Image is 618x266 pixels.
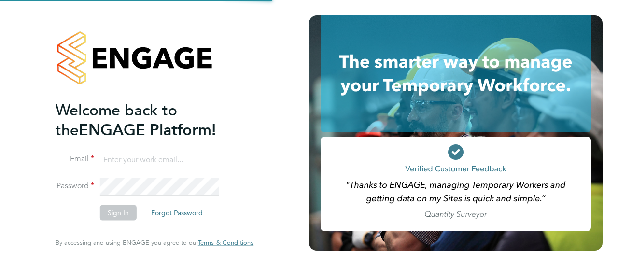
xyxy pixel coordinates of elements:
span: By accessing and using ENGAGE you agree to our [56,238,253,247]
button: Sign In [100,205,137,221]
label: Password [56,181,94,191]
input: Enter your work email... [100,151,219,168]
h2: ENGAGE Platform! [56,100,244,140]
button: Forgot Password [143,205,211,221]
span: Welcome back to the [56,100,177,139]
a: Terms & Conditions [198,239,253,247]
label: Email [56,154,94,164]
